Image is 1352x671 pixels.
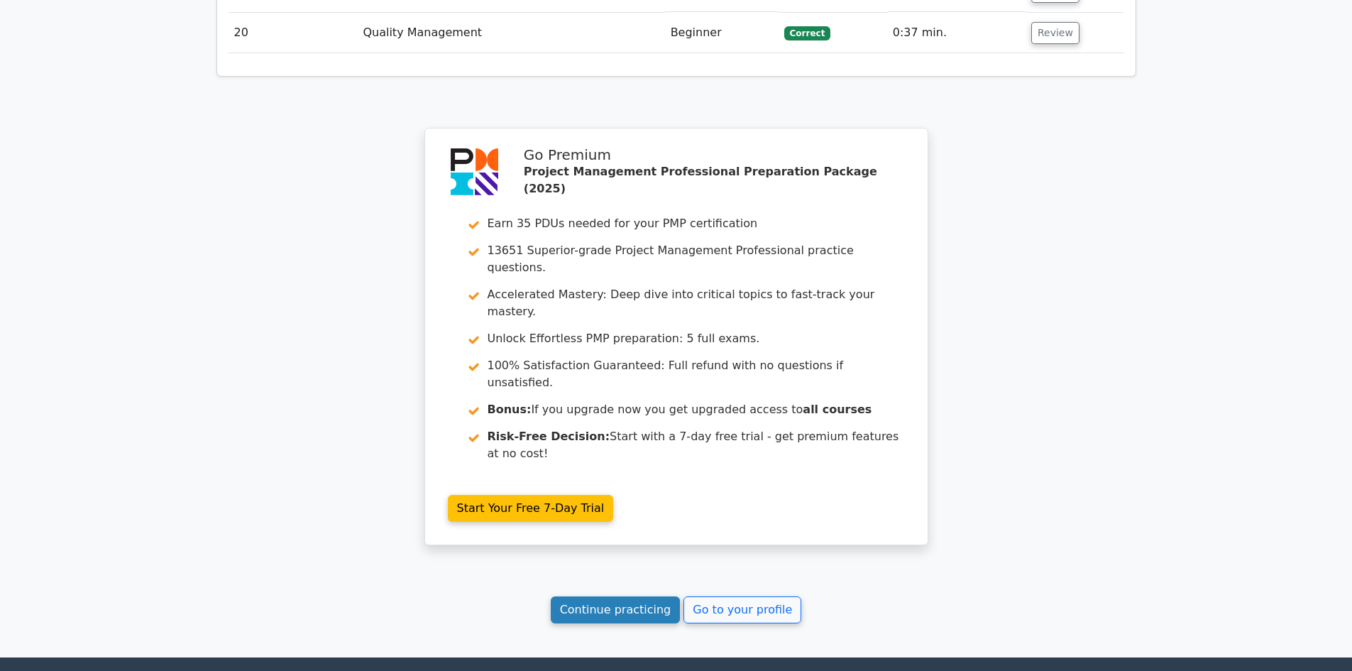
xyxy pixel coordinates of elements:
[1031,22,1079,44] button: Review
[887,13,1026,53] td: 0:37 min.
[551,596,681,623] a: Continue practicing
[448,495,614,522] a: Start Your Free 7-Day Trial
[683,596,801,623] a: Go to your profile
[665,13,779,53] td: Beginner
[357,13,664,53] td: Quality Management
[229,13,358,53] td: 20
[784,26,830,40] span: Correct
